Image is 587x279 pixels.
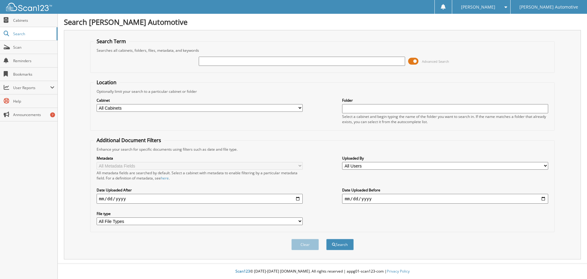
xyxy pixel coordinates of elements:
input: start [97,194,303,204]
input: end [342,194,548,204]
label: Date Uploaded After [97,187,303,193]
a: here [161,175,169,181]
div: Enhance your search for specific documents using filters such as date and file type. [94,147,552,152]
button: Clear [291,239,319,250]
legend: Additional Document Filters [94,137,164,144]
span: Advanced Search [422,59,449,64]
span: Scan [13,45,54,50]
span: Scan123 [235,269,250,274]
div: Select a cabinet and begin typing the name of the folder you want to search in. If the name match... [342,114,548,124]
button: Search [326,239,354,250]
label: File type [97,211,303,216]
a: Privacy Policy [387,269,410,274]
div: All metadata fields are searched by default. Select a cabinet with metadata to enable filtering b... [97,170,303,181]
div: Searches all cabinets, folders, files, metadata, and keywords [94,48,552,53]
label: Folder [342,98,548,103]
div: © [DATE]-[DATE] [DOMAIN_NAME]. All rights reserved | appg01-scan123-com | [58,264,587,279]
span: Reminders [13,58,54,63]
span: Help [13,99,54,104]
span: [PERSON_NAME] Automotive [519,5,578,9]
label: Cabinet [97,98,303,103]
img: scan123-logo-white.svg [6,3,52,11]
span: Search [13,31,54,36]
span: [PERSON_NAME] [461,5,495,9]
div: Optionally limit your search to a particular cabinet or folder [94,89,552,94]
label: Metadata [97,156,303,161]
legend: Search Term [94,38,129,45]
h1: Search [PERSON_NAME] Automotive [64,17,581,27]
legend: Location [94,79,120,86]
label: Date Uploaded Before [342,187,548,193]
label: Uploaded By [342,156,548,161]
span: User Reports [13,85,50,90]
div: 7 [50,112,55,117]
span: Bookmarks [13,72,54,77]
span: Announcements [13,112,54,117]
span: Cabinets [13,18,54,23]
